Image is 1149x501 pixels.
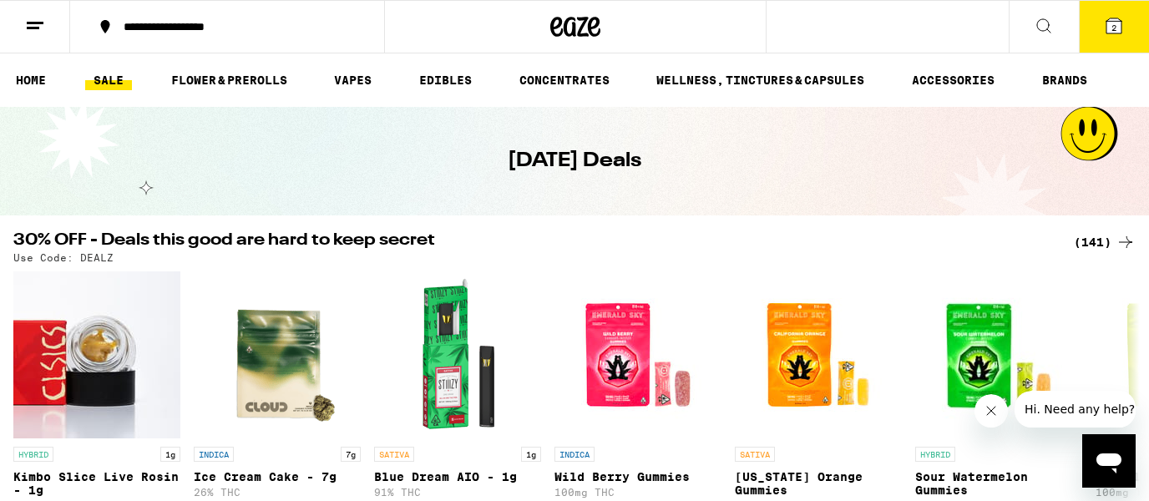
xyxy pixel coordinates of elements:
[1111,23,1116,33] span: 2
[194,447,234,462] p: INDICA
[374,470,541,483] p: Blue Dream AIO - 1g
[735,447,775,462] p: SATIVA
[554,447,595,462] p: INDICA
[554,470,721,483] p: Wild Berry Gummies
[8,70,54,90] a: HOME
[13,271,180,438] img: CLSICS - Kimbo Slice Live Rosin - 1g
[915,271,1082,438] img: Emerald Sky - Sour Watermelon Gummies
[194,470,361,483] p: Ice Cream Cake - 7g
[163,70,296,90] a: FLOWER & PREROLLS
[13,447,53,462] p: HYBRID
[648,70,873,90] a: WELLNESS, TINCTURES & CAPSULES
[915,470,1082,497] p: Sour Watermelon Gummies
[1079,1,1149,53] button: 2
[13,232,1054,252] h2: 30% OFF - Deals this good are hard to keep secret
[904,70,1003,90] a: ACCESSORIES
[374,447,414,462] p: SATIVA
[1034,70,1096,90] a: BRANDS
[1074,232,1136,252] a: (141)
[341,447,361,462] p: 7g
[194,487,361,498] p: 26% THC
[160,447,180,462] p: 1g
[735,271,902,438] img: Emerald Sky - California Orange Gummies
[508,147,641,175] h1: [DATE] Deals
[915,447,955,462] p: HYBRID
[411,70,480,90] a: EDIBLES
[13,470,180,497] p: Kimbo Slice Live Rosin - 1g
[13,252,114,263] p: Use Code: DEALZ
[521,447,541,462] p: 1g
[1082,434,1136,488] iframe: Button to launch messaging window
[85,70,132,90] a: SALE
[554,271,721,438] img: Emerald Sky - Wild Berry Gummies
[194,271,361,438] img: Cloud - Ice Cream Cake - 7g
[511,70,618,90] a: CONCENTRATES
[326,70,380,90] a: VAPES
[974,394,1008,428] iframe: Close message
[735,470,902,497] p: [US_STATE] Orange Gummies
[554,487,721,498] p: 100mg THC
[1015,391,1136,428] iframe: Message from company
[374,271,541,438] img: STIIIZY - Blue Dream AIO - 1g
[374,487,541,498] p: 91% THC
